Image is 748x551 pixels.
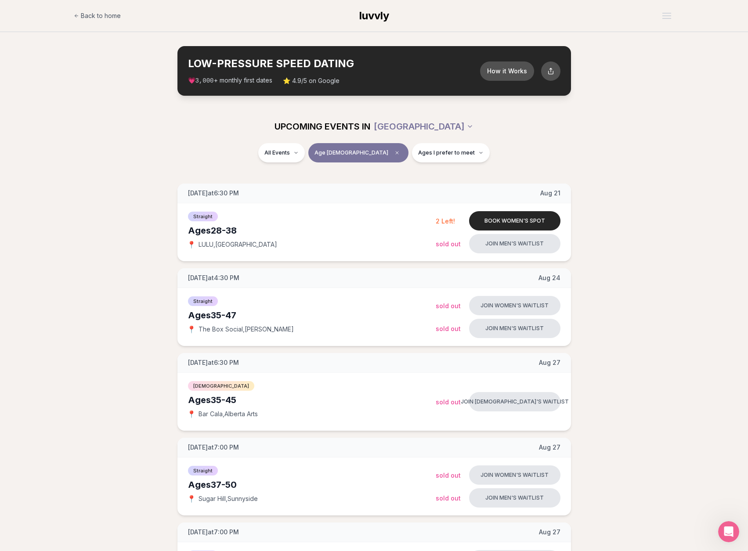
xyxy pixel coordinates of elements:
span: Aug 27 [539,358,560,367]
button: How it Works [480,61,534,81]
button: Book women's spot [469,211,560,230]
span: [DATE] at 6:30 PM [188,358,239,367]
div: Ages 35-47 [188,309,436,321]
button: Join men's waitlist [469,488,560,508]
span: Age [DEMOGRAPHIC_DATA] [314,149,388,156]
button: Join men's waitlist [469,319,560,338]
span: Aug 24 [538,274,560,282]
span: Aug 21 [540,189,560,198]
span: Sold Out [436,325,461,332]
span: Sold Out [436,494,461,502]
span: Back to home [81,11,121,20]
div: Ages 37-50 [188,479,436,491]
button: Join women's waitlist [469,296,560,315]
span: Ages I prefer to meet [418,149,475,156]
span: [DATE] at 7:00 PM [188,528,239,537]
span: All Events [264,149,290,156]
span: Sold Out [436,398,461,406]
button: Open menu [659,9,675,22]
span: [DATE] at 4:30 PM [188,274,239,282]
span: ⭐ 4.9/5 on Google [283,76,340,85]
span: UPCOMING EVENTS IN [275,120,370,133]
span: [DEMOGRAPHIC_DATA] [188,381,254,391]
span: [DATE] at 6:30 PM [188,189,239,198]
span: Straight [188,212,218,221]
div: Ages 28-38 [188,224,436,237]
span: luvvly [359,9,389,22]
span: 📍 [188,241,195,248]
button: Ages I prefer to meet [412,143,490,162]
iframe: Intercom live chat [718,521,739,542]
span: Clear age [392,148,402,158]
span: Sold Out [436,472,461,479]
button: Join women's waitlist [469,465,560,485]
span: Bar Cala , Alberta Arts [199,410,258,418]
a: Back to home [74,7,121,25]
span: LULU , [GEOGRAPHIC_DATA] [199,240,277,249]
span: 2 Left! [436,217,455,225]
button: [GEOGRAPHIC_DATA] [374,117,473,136]
button: Age [DEMOGRAPHIC_DATA]Clear age [308,143,408,162]
button: Join [DEMOGRAPHIC_DATA]'s waitlist [469,392,560,411]
a: luvvly [359,9,389,23]
span: Sold Out [436,302,461,310]
span: Sold Out [436,240,461,248]
div: Ages 35-45 [188,394,436,406]
span: Aug 27 [539,528,560,537]
span: The Box Social , [PERSON_NAME] [199,325,294,334]
span: 📍 [188,326,195,333]
span: Straight [188,466,218,475]
span: 💗 + monthly first dates [188,76,272,85]
span: Straight [188,296,218,306]
h2: LOW-PRESSURE SPEED DATING [188,57,480,71]
span: Aug 27 [539,443,560,452]
span: 3,000 [195,77,214,84]
span: 📍 [188,411,195,418]
span: [DATE] at 7:00 PM [188,443,239,452]
span: Sugar Hill , Sunnyside [199,494,258,503]
button: All Events [258,143,305,162]
button: Join men's waitlist [469,234,560,253]
span: 📍 [188,495,195,502]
